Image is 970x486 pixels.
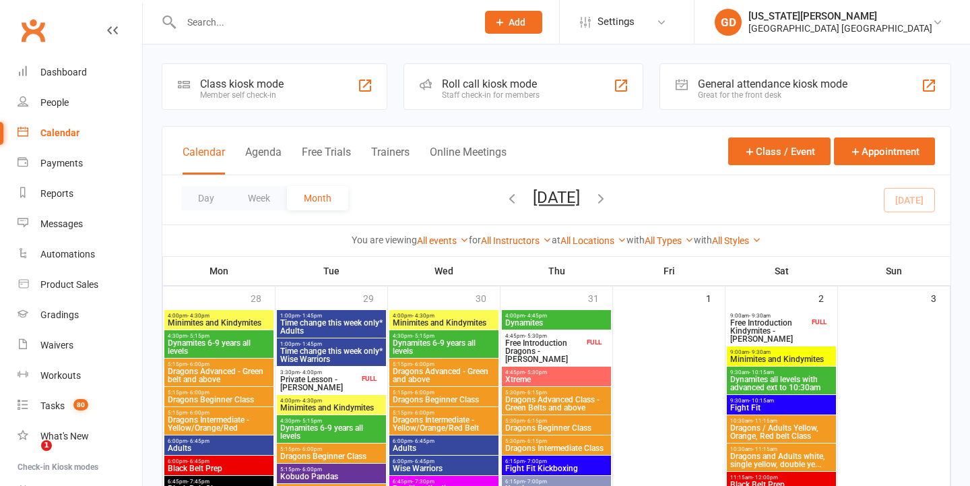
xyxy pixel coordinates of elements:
[730,424,833,440] span: Dragons / Adults Yellow, Orange, Red belt Class
[41,440,52,451] span: 1
[818,286,837,309] div: 2
[388,257,500,285] th: Wed
[417,235,469,246] a: All events
[392,361,496,367] span: 5:15pm
[187,313,209,319] span: - 4:30pm
[613,257,725,285] th: Fri
[698,90,847,100] div: Great for the front desk
[481,235,552,246] a: All Instructors
[505,458,608,464] span: 6:15pm
[525,418,547,424] span: - 6:15pm
[18,209,142,239] a: Messages
[694,235,712,245] strong: with
[730,446,833,452] span: 10:30am
[748,22,932,34] div: [GEOGRAPHIC_DATA] [GEOGRAPHIC_DATA]
[412,438,434,444] span: - 6:45pm
[730,349,833,355] span: 9:00am
[167,396,271,404] span: Dragons Beginner Class
[725,257,838,285] th: Sat
[167,361,271,367] span: 5:15pm
[931,286,950,309] div: 3
[583,337,605,347] div: FULL
[18,391,142,421] a: Tasks 80
[730,452,833,468] span: Dragons and Adults white, single yellow, double ye...
[698,78,847,90] div: General attendance kiosk mode
[533,188,580,207] button: [DATE]
[300,466,322,473] span: - 6:00pm
[167,339,271,355] span: Dynamites 6-9 years all levels
[485,11,542,34] button: Add
[505,479,608,485] span: 6:15pm
[730,398,833,404] span: 9:30am
[505,418,608,424] span: 5:30pm
[167,333,271,339] span: 4:30pm
[358,373,380,384] div: FULL
[730,375,833,392] span: Dynamites all levels with advanced ext to 10:30am
[752,418,777,424] span: - 11:15am
[412,458,434,464] span: - 6:45pm
[251,286,275,309] div: 28
[752,475,778,481] span: - 12:00pm
[280,319,383,335] span: Time change this week only* Adults
[412,333,434,339] span: - 5:15pm
[187,333,209,339] span: - 5:15pm
[715,9,742,36] div: GD
[525,479,547,485] span: - 7:00pm
[300,341,322,347] span: - 1:45pm
[525,369,547,375] span: - 5:30pm
[392,458,496,464] span: 6:00pm
[505,375,608,384] span: Xtreme
[749,349,771,355] span: - 9:30am
[712,235,761,246] a: All Styles
[392,464,496,473] span: Wise Warriors
[412,361,434,367] span: - 6:00pm
[280,313,383,319] span: 1:00pm
[287,186,348,210] button: Month
[412,479,434,485] span: - 7:30pm
[505,444,608,452] span: Dragons Intermediate Class
[231,186,287,210] button: Week
[748,10,932,22] div: [US_STATE][PERSON_NAME]
[167,416,271,432] span: Dragons Intermediate - Yellow/Orange/Red
[371,146,410,175] button: Trainers
[167,464,271,473] span: Black Belt Prep
[40,218,83,229] div: Messages
[730,418,833,424] span: 10:30am
[18,421,142,452] a: What's New
[808,317,830,327] div: FULL
[363,286,387,309] div: 29
[167,410,271,416] span: 5:15pm
[18,270,142,300] a: Product Sales
[597,7,635,37] span: Settings
[706,286,725,309] div: 1
[187,458,209,464] span: - 6:45pm
[505,438,608,444] span: 5:30pm
[163,257,276,285] th: Mon
[280,466,383,473] span: 5:15pm
[392,367,496,384] span: Dragons Advanced - Green and above
[40,400,65,411] div: Tasks
[392,410,496,416] span: 5:15pm
[525,333,547,339] span: - 5:30pm
[18,179,142,209] a: Reports
[430,146,507,175] button: Online Meetings
[177,13,467,32] input: Search...
[392,396,496,404] span: Dragons Beginner Class
[392,319,496,327] span: Minimites and Kindymites
[730,369,833,375] span: 9:30am
[18,88,142,118] a: People
[505,333,584,339] span: 4:45pm
[18,330,142,361] a: Waivers
[505,313,608,319] span: 4:00pm
[300,313,322,319] span: - 1:45pm
[40,188,73,199] div: Reports
[476,286,500,309] div: 30
[392,479,496,485] span: 6:45pm
[40,97,69,108] div: People
[392,339,496,355] span: Dynamites 6-9 years all levels
[167,319,271,327] span: Minimites and Kindymites
[588,286,612,309] div: 31
[412,390,434,396] span: - 6:00pm
[392,444,496,452] span: Adults
[167,438,271,444] span: 6:00pm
